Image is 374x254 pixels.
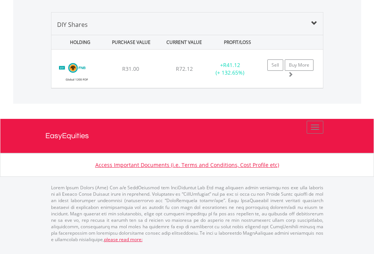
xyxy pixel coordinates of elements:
[55,59,99,86] img: TFSA.FNBEQF.png
[206,61,254,76] div: + (+ 132.65%)
[158,35,210,49] div: CURRENT VALUE
[57,20,88,29] span: DIY Shares
[45,119,329,153] a: EasyEquities
[176,65,193,72] span: R72.12
[223,61,240,69] span: R41.12
[285,59,313,71] a: Buy More
[106,35,157,49] div: PURCHASE VALUE
[212,35,263,49] div: PROFIT/LOSS
[51,184,323,243] p: Lorem Ipsum Dolors (Ame) Con a/e SeddOeiusmod tem InciDiduntut Lab Etd mag aliquaen admin veniamq...
[52,35,104,49] div: HOLDING
[104,236,143,243] a: please read more:
[122,65,139,72] span: R31.00
[95,161,279,168] a: Access Important Documents (i.e. Terms and Conditions, Cost Profile etc)
[267,59,283,71] a: Sell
